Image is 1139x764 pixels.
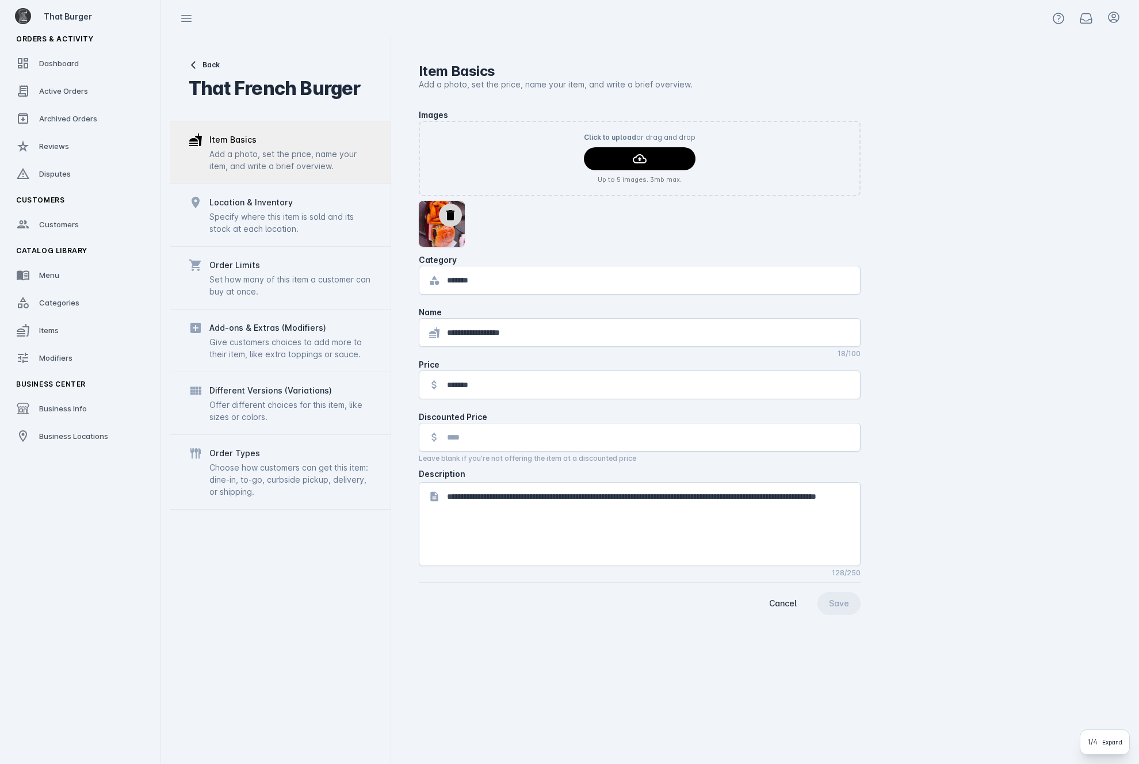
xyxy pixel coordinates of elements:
[39,59,79,68] span: Dashboard
[838,347,861,358] mat-hint: 18/100
[7,106,154,131] a: Archived Orders
[419,64,693,78] div: Item Basics
[7,51,154,76] a: Dashboard
[39,114,97,123] span: Archived Orders
[209,321,326,335] div: Add-ons & Extras (Modifiers)
[419,254,457,266] div: Category
[7,318,154,343] a: Items
[39,404,87,413] span: Business Info
[39,298,79,307] span: Categories
[419,109,448,121] div: Images
[584,147,695,170] button: continue
[209,258,260,272] div: Order Limits
[16,246,87,255] span: Catalog Library
[419,306,442,318] div: Name
[1087,737,1098,747] span: 1/4
[189,79,361,98] div: That French Burger
[769,599,797,608] span: Cancel
[39,169,71,178] span: Disputes
[419,78,693,90] div: Add a photo, set the price, name your item, and write a brief overview.
[7,345,154,370] a: Modifiers
[16,380,86,388] span: Business Center
[584,133,636,142] span: Click to upload
[16,35,93,43] span: Orders & Activity
[7,262,154,288] a: Menu
[7,78,154,104] a: Active Orders
[7,133,154,159] a: Reviews
[44,10,150,22] div: That Burger
[209,211,372,235] div: Specify where this item is sold and its stock at each location.
[209,148,372,172] div: Add a photo, set the price, name your item, and write a brief overview.
[209,446,260,460] div: Order Types
[419,452,636,463] mat-hint: Leave blank if you're not offering the item at a discounted price
[7,212,154,237] a: Customers
[39,326,59,335] span: Items
[584,175,695,185] small: Up to 5 images. 3mb max.
[209,461,372,498] div: Choose how customers can get this item: dine-in, to-go, curbside pickup, delivery, or shipping.
[39,270,59,280] span: Menu
[16,196,64,204] span: Customers
[419,358,439,370] div: Price
[419,201,465,247] img: c3472d7e-58c8-4d2b-9868-5867cf92c332.jpg
[444,208,457,222] mat-icon: delete
[758,592,808,615] button: Cancel
[832,566,861,578] mat-hint: 128/250
[7,290,154,315] a: Categories
[7,396,154,421] a: Business Info
[7,161,154,186] a: Disputes
[584,132,695,143] p: or drag and drop
[209,273,372,297] div: Set how many of this item a customer can buy at once.
[39,431,108,441] span: Business Locations
[209,399,372,423] div: Offer different choices for this item, like sizes or colors.
[39,142,69,151] span: Reviews
[209,133,257,147] div: Item Basics
[209,196,293,209] div: Location & Inventory
[209,336,372,360] div: Give customers choices to add more to their item, like extra toppings or sauce.
[39,353,72,362] span: Modifiers
[1102,738,1122,747] button: Expand
[202,60,220,70] span: Back
[39,86,88,96] span: Active Orders
[209,384,332,398] div: Different Versions (Variations)
[419,468,465,480] div: Description
[419,411,487,423] div: Discounted Price
[7,423,154,449] a: Business Locations
[189,60,361,70] button: Back
[39,220,79,229] span: Customers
